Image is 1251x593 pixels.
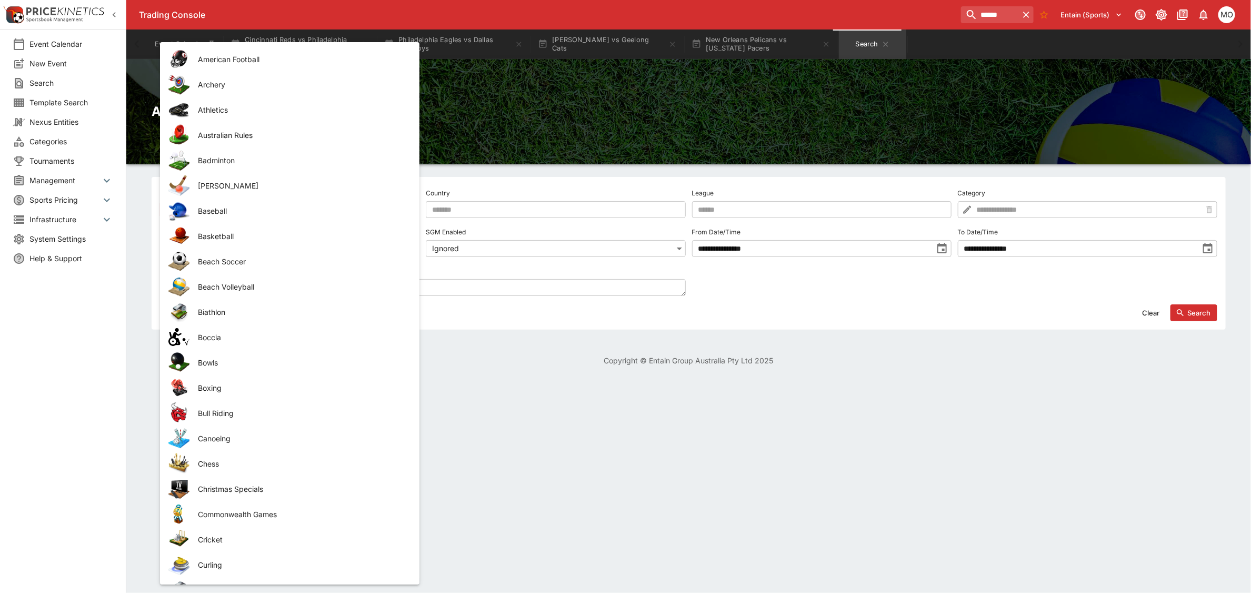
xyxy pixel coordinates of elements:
img: american_football.png [168,48,189,70]
img: cricket.png [168,529,189,550]
img: boccia.png [168,327,189,348]
img: beach_volleyball.png [168,276,189,297]
span: Boxing [198,382,403,393]
span: Archery [198,79,403,90]
img: athletics.png [168,99,189,120]
span: Christmas Specials [198,483,403,495]
img: other.png [168,301,189,322]
span: Biathlon [198,307,403,318]
span: Curling [198,559,403,570]
span: Badminton [198,155,403,166]
img: curling.png [168,554,189,575]
span: Basketball [198,231,403,242]
span: Commonwealth Games [198,509,403,520]
span: Beach Volleyball [198,281,403,292]
img: commonwealth_games.png [168,503,189,525]
img: chess.png [168,453,189,474]
span: American Football [198,54,403,65]
img: specials.png [168,478,189,499]
span: Canoeing [198,433,403,444]
img: canoeing.png [168,428,189,449]
span: Australian Rules [198,130,403,141]
img: archery.png [168,74,189,95]
img: basketball.png [168,225,189,246]
span: [PERSON_NAME] [198,180,403,191]
span: Bowls [198,357,403,368]
img: baseball.png [168,200,189,221]
img: beach_soccer.png [168,251,189,272]
img: bull_riding.png [168,402,189,423]
span: Athletics [198,104,403,115]
span: Boccia [198,332,403,343]
span: Cricket [198,534,403,545]
img: bowls.png [168,352,189,373]
img: badminton.png [168,150,189,171]
span: Baseball [198,205,403,216]
img: boxing.png [168,377,189,398]
img: bandy.png [168,175,189,196]
span: Chess [198,458,403,469]
img: australian_rules.png [168,124,189,145]
span: Bull Riding [198,408,403,419]
span: Beach Soccer [198,256,403,267]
